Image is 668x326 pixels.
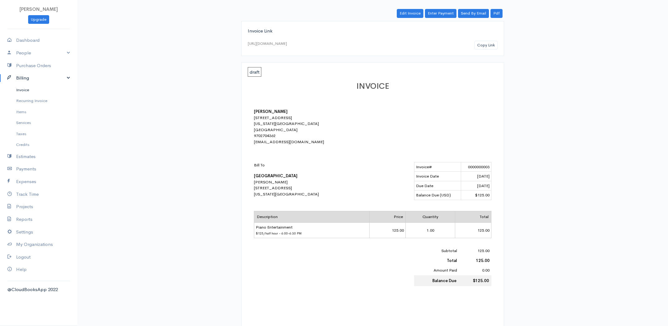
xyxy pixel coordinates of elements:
a: Enter Payment [425,9,456,18]
b: [PERSON_NAME] [254,109,288,114]
td: 0000000003 [461,162,491,172]
b: Total [447,258,457,263]
a: Upgrade [28,15,49,24]
td: 1.00 [406,222,455,238]
td: 125.00 [369,222,405,238]
div: Invoice Link [248,28,498,35]
b: [GEOGRAPHIC_DATA] [254,173,298,178]
td: $125.00 [459,275,491,286]
td: Due Date [414,181,461,191]
span: draft [248,67,261,77]
td: [DATE] [461,172,491,181]
p: Bill To [254,162,362,168]
td: Subtotal [414,246,459,256]
div: [PERSON_NAME] [STREET_ADDRESS] [US_STATE][GEOGRAPHIC_DATA] [254,162,362,197]
td: 125.00 [459,246,491,256]
div: [URL][DOMAIN_NAME] [248,41,287,46]
div: @CloudBooksApp 2022 [7,286,70,293]
td: Total [455,211,491,223]
td: Invoice Date [414,172,461,181]
td: Description [254,211,370,223]
td: Price [369,211,405,223]
a: Pdf [490,9,503,18]
td: Amount Paid [414,265,459,275]
td: Quantity [406,211,455,223]
div: [STREET_ADDRESS] [US_STATE][GEOGRAPHIC_DATA] [GEOGRAPHIC_DATA] 9702704362 [EMAIL_ADDRESS][DOMAIN_... [254,115,362,145]
td: Balance Due (USD) [414,191,461,200]
a: Send By Email [458,9,489,18]
td: Piano Entertainment [254,222,370,238]
td: Invoice# [414,162,461,172]
button: Copy Link [474,41,498,50]
td: 0.00 [459,265,491,275]
a: Edit Invoice [397,9,423,18]
td: $125.00 [461,191,491,200]
b: 125.00 [476,258,490,263]
td: Balance Due [414,275,459,286]
span: [PERSON_NAME] [19,6,58,12]
td: [DATE] [461,181,491,191]
h1: INVOICE [254,82,491,91]
span: $125/half hour - 6:00-6:30 PM [256,231,302,235]
td: 125.00 [455,222,491,238]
